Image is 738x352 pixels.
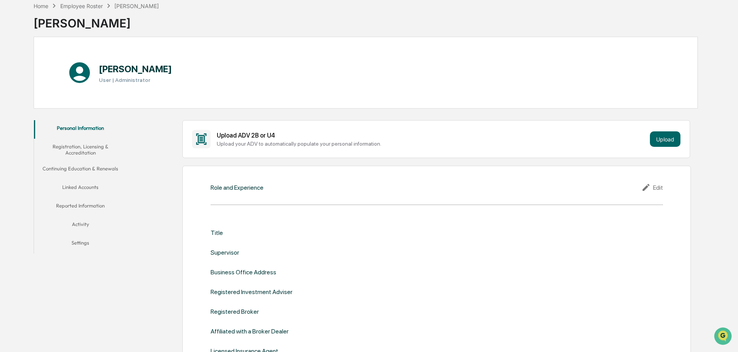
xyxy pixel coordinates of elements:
button: Activity [34,216,127,235]
span: Data Lookup [15,112,49,120]
button: Linked Accounts [34,179,127,198]
button: Start new chat [131,61,141,71]
div: Registered Broker [211,308,259,315]
div: 🗄️ [56,98,62,104]
div: Upload ADV 2B or U4 [217,132,647,139]
button: Personal Information [34,120,127,139]
div: Registered Investment Adviser [211,288,292,296]
button: Continuing Education & Renewals [34,161,127,179]
h1: [PERSON_NAME] [99,63,172,75]
button: Settings [34,235,127,253]
a: 🖐️Preclearance [5,94,53,108]
div: Business Office Address [211,269,276,276]
a: 🗄️Attestations [53,94,99,108]
h3: User | Administrator [99,77,172,83]
button: Registration, Licensing & Accreditation [34,139,127,161]
div: Title [211,229,223,236]
div: Employee Roster [60,3,103,9]
img: 1746055101610-c473b297-6a78-478c-a979-82029cc54cd1 [8,59,22,73]
div: Home [34,3,48,9]
div: Supervisor [211,249,239,256]
p: How can we help? [8,16,141,29]
div: Start new chat [26,59,127,67]
div: Affiliated with a Broker Dealer [211,328,289,335]
button: Upload [650,131,680,147]
div: [PERSON_NAME] [114,3,159,9]
div: 🔎 [8,113,14,119]
div: Edit [641,183,663,192]
div: secondary tabs example [34,120,127,253]
button: Reported Information [34,198,127,216]
div: Role and Experience [211,184,264,191]
span: Attestations [64,97,96,105]
div: Upload your ADV to automatically populate your personal information. [217,141,647,147]
a: 🔎Data Lookup [5,109,52,123]
span: Pylon [77,131,94,137]
div: We're available if you need us! [26,67,98,73]
div: [PERSON_NAME] [34,10,159,30]
div: 🖐️ [8,98,14,104]
a: Powered byPylon [54,131,94,137]
span: Preclearance [15,97,50,105]
iframe: Open customer support [713,326,734,347]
